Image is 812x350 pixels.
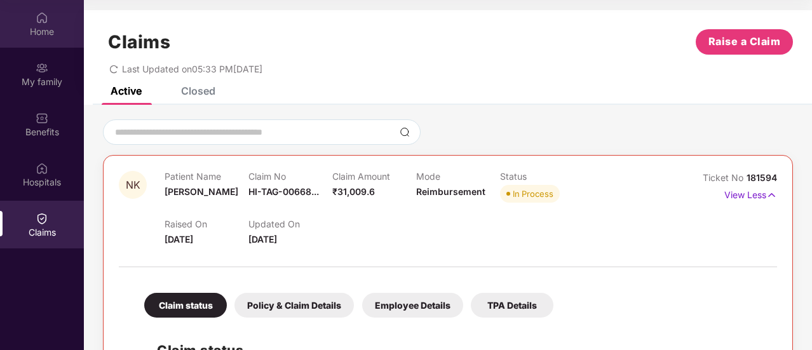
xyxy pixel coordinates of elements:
[400,127,410,137] img: svg+xml;base64,PHN2ZyBpZD0iU2VhcmNoLTMyeDMyIiB4bWxucz0iaHR0cDovL3d3dy53My5vcmcvMjAwMC9zdmciIHdpZH...
[416,171,500,182] p: Mode
[36,62,48,74] img: svg+xml;base64,PHN2ZyB3aWR0aD0iMjAiIGhlaWdodD0iMjAiIHZpZXdCb3g9IjAgMCAyMCAyMCIgZmlsbD0ibm9uZSIgeG...
[747,172,777,183] span: 181594
[36,212,48,225] img: svg+xml;base64,PHN2ZyBpZD0iQ2xhaW0iIHhtbG5zPSJodHRwOi8vd3d3LnczLm9yZy8yMDAwL3N2ZyIgd2lkdGg9IjIwIi...
[111,84,142,97] div: Active
[696,29,793,55] button: Raise a Claim
[332,186,375,197] span: ₹31,009.6
[122,64,262,74] span: Last Updated on 05:33 PM[DATE]
[362,293,463,318] div: Employee Details
[471,293,553,318] div: TPA Details
[332,171,416,182] p: Claim Amount
[703,172,747,183] span: Ticket No
[248,171,332,182] p: Claim No
[109,64,118,74] span: redo
[181,84,215,97] div: Closed
[248,234,277,245] span: [DATE]
[248,219,332,229] p: Updated On
[416,186,485,197] span: Reimbursement
[165,171,248,182] p: Patient Name
[108,31,170,53] h1: Claims
[165,186,238,197] span: [PERSON_NAME]
[724,185,777,202] p: View Less
[36,162,48,175] img: svg+xml;base64,PHN2ZyBpZD0iSG9zcGl0YWxzIiB4bWxucz0iaHR0cDovL3d3dy53My5vcmcvMjAwMC9zdmciIHdpZHRoPS...
[248,186,319,197] span: HI-TAG-00668...
[513,187,553,200] div: In Process
[708,34,781,50] span: Raise a Claim
[126,180,140,191] span: NK
[36,11,48,24] img: svg+xml;base64,PHN2ZyBpZD0iSG9tZSIgeG1sbnM9Imh0dHA6Ly93d3cudzMub3JnLzIwMDAvc3ZnIiB3aWR0aD0iMjAiIG...
[165,234,193,245] span: [DATE]
[165,219,248,229] p: Raised On
[144,293,227,318] div: Claim status
[766,188,777,202] img: svg+xml;base64,PHN2ZyB4bWxucz0iaHR0cDovL3d3dy53My5vcmcvMjAwMC9zdmciIHdpZHRoPSIxNyIgaGVpZ2h0PSIxNy...
[234,293,354,318] div: Policy & Claim Details
[36,112,48,125] img: svg+xml;base64,PHN2ZyBpZD0iQmVuZWZpdHMiIHhtbG5zPSJodHRwOi8vd3d3LnczLm9yZy8yMDAwL3N2ZyIgd2lkdGg9Ij...
[500,171,584,182] p: Status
